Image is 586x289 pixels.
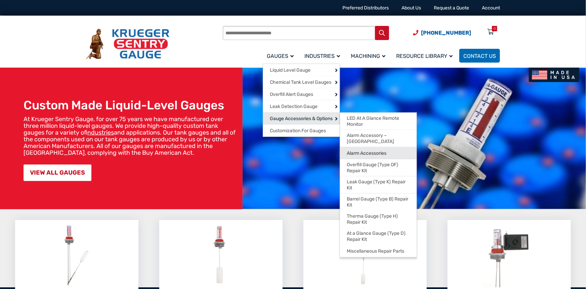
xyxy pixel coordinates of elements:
a: Chemical Tank Level Gauges [263,76,340,88]
a: Customization For Gauges [263,124,340,137]
a: VIEW ALL GAUGES [24,165,91,181]
span: Industries [304,53,340,59]
span: Leak Detection Gauge [270,104,318,110]
span: LED At A Glance Remote Monitor [347,115,410,127]
a: Gauge Accessories & Options [263,112,340,124]
span: [PHONE_NUMBER] [421,30,471,36]
a: Liquid Level Gauge [263,64,340,76]
img: bg_hero_bannerksentry [243,68,586,209]
span: Overfill Gauge (Type OF) Repair Kit [347,162,410,174]
a: Leak Detection Gauge [263,100,340,112]
a: Phone Number (920) 434-8860 [413,29,471,37]
a: Industries [300,48,347,64]
span: Gauges [267,53,294,59]
a: Miscellaneous Repair Parts [340,245,417,257]
a: Therma Gauge (Type H) Repair Kit [340,211,417,228]
a: Contact Us [459,49,500,63]
span: Gauge Accessories & Options [270,116,333,122]
h1: Custom Made Liquid-Level Gauges [24,98,239,112]
a: Alarm Accessory – [GEOGRAPHIC_DATA] [340,130,417,147]
img: Krueger Sentry Gauge [86,29,169,60]
img: Overfill Alert Gauges [206,223,236,287]
span: Machining [351,53,385,59]
img: Liquid Level Gauges [59,223,94,287]
span: Chemical Tank Level Gauges [270,79,331,85]
span: Leak Gauge (Type K) Repair Kit [347,179,410,191]
span: Alarm Accessories [347,150,386,156]
a: Resource Library [392,48,459,64]
a: LED At A Glance Remote Monitor [340,113,417,130]
img: Tank Gauge Accessories [482,223,536,287]
span: Contact Us [463,53,496,59]
span: Resource Library [396,53,453,59]
div: 0 [494,26,496,31]
span: Customization For Gauges [270,128,326,134]
span: At a Glance Gauge (Type D) Repair Kit [347,230,410,242]
a: Gauges [263,48,300,64]
a: Preferred Distributors [342,5,389,11]
a: About Us [402,5,421,11]
img: Made In USA [529,68,579,82]
a: Account [482,5,500,11]
a: Request a Quote [434,5,469,11]
a: Overfill Alert Gauges [263,88,340,100]
a: Leak Gauge (Type K) Repair Kit [340,176,417,193]
p: At Krueger Sentry Gauge, for over 75 years we have manufactured over three million liquid-level g... [24,116,239,156]
span: Miscellaneous Repair Parts [347,248,404,254]
span: Liquid Level Gauge [270,67,310,73]
a: industries [87,129,114,136]
a: Barrel Gauge (Type B) Repair Kit [340,193,417,211]
span: Alarm Accessory – [GEOGRAPHIC_DATA] [347,133,410,144]
span: Barrel Gauge (Type B) Repair Kit [347,196,410,208]
a: At a Glance Gauge (Type D) Repair Kit [340,228,417,245]
a: Machining [347,48,392,64]
span: Overfill Alert Gauges [270,92,313,98]
span: Therma Gauge (Type H) Repair Kit [347,213,410,225]
a: Alarm Accessories [340,147,417,159]
a: Overfill Gauge (Type OF) Repair Kit [340,159,417,176]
